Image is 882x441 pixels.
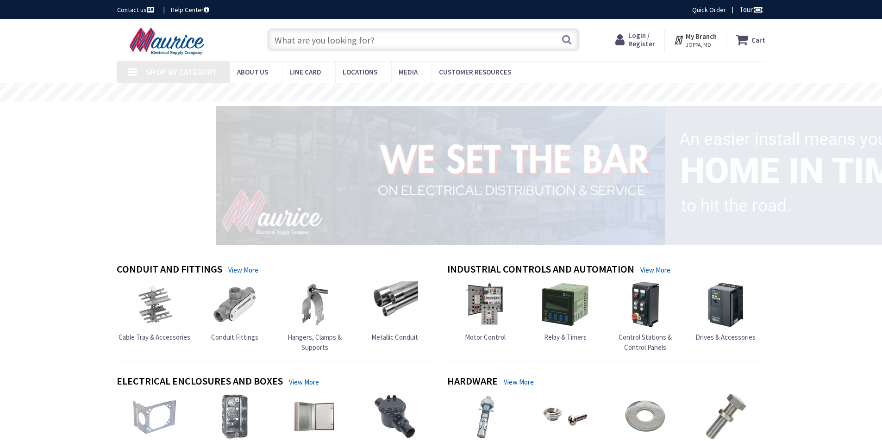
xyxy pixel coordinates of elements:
h4: Conduit and Fittings [117,263,222,277]
a: Control Stations & Control Panels Control Stations & Control Panels [607,281,683,352]
a: Contact us [117,5,156,14]
a: Drives & Accessories Drives & Accessories [695,281,756,342]
strong: My Branch [686,32,717,41]
a: Cart [736,31,765,48]
h4: Electrical Enclosures and Boxes [117,375,283,389]
img: Hangers, Clamps & Supports [292,281,338,328]
img: Maurice Electrical Supply Company [117,27,219,56]
div: My Branch JOPPA, MD [674,31,717,48]
a: Help Center [171,5,209,14]
img: Cable Tray & Accessories [131,281,178,328]
span: Locations [343,68,377,76]
span: About us [237,68,268,76]
img: Nuts & Washer [622,393,669,440]
span: Motor Control [465,333,506,342]
span: Customer Resources [439,68,511,76]
span: Control Stations & Control Panels [619,333,672,351]
a: Cable Tray & Accessories Cable Tray & Accessories [119,281,190,342]
img: Anchors [462,393,508,440]
img: Device Boxes [212,393,258,440]
span: Hangers, Clamps & Supports [288,333,342,351]
span: Cable Tray & Accessories [119,333,190,342]
img: Relay & Timers [542,281,588,328]
span: Metallic Conduit [371,333,418,342]
rs-layer: Free Same Day Pickup at 15 Locations [357,87,526,98]
img: Box Hardware & Accessories [131,393,178,440]
img: Conduit Fittings [212,281,258,328]
span: Line Card [289,68,321,76]
rs-layer: to hit the road. [681,190,791,222]
span: Shop By Category [146,67,217,77]
img: Screws & Bolts [702,393,749,440]
h4: Hardware [447,375,498,389]
img: Explosion-Proof Boxes & Accessories [372,393,418,440]
a: Quick Order [692,5,726,14]
img: Drives & Accessories [702,281,749,328]
input: What are you looking for? [267,28,580,51]
img: 1_1.png [205,103,669,247]
a: Relay & Timers Relay & Timers [542,281,588,342]
span: Media [399,68,418,76]
strong: Cart [751,31,765,48]
img: Miscellaneous Fastener [542,393,588,440]
a: Hangers, Clamps & Supports Hangers, Clamps & Supports [277,281,353,352]
a: View More [640,265,670,275]
a: Metallic Conduit Metallic Conduit [371,281,418,342]
img: Motor Control [462,281,508,328]
span: Drives & Accessories [695,333,756,342]
a: View More [504,377,534,387]
span: Conduit Fittings [211,333,258,342]
a: Login / Register [615,31,655,48]
span: Login / Register [628,31,655,48]
span: Tour [739,5,763,14]
span: JOPPA, MD [686,41,717,49]
img: Enclosures & Cabinets [292,393,338,440]
a: View More [228,265,258,275]
span: Relay & Timers [544,333,587,342]
a: Conduit Fittings Conduit Fittings [211,281,258,342]
h4: Industrial Controls and Automation [447,263,634,277]
a: Motor Control Motor Control [462,281,508,342]
img: Metallic Conduit [372,281,418,328]
img: Control Stations & Control Panels [622,281,669,328]
a: View More [289,377,319,387]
